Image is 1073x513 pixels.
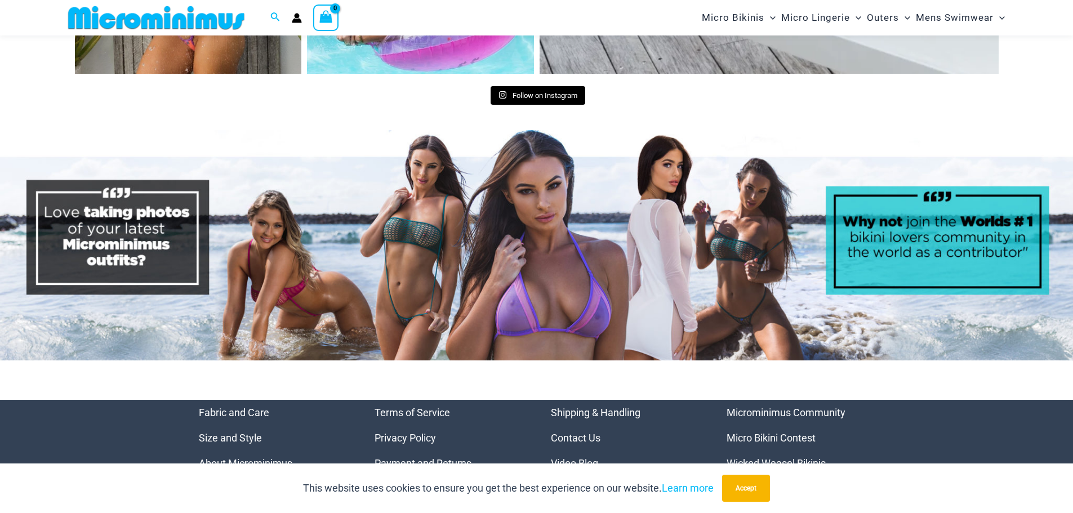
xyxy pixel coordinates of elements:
[199,400,347,476] aside: Footer Widget 1
[551,400,699,476] nav: Menu
[551,407,640,418] a: Shipping & Handling
[781,3,850,32] span: Micro Lingerie
[375,400,523,476] aside: Footer Widget 2
[551,400,699,476] aside: Footer Widget 3
[727,457,826,469] a: Wicked Weasel Bikinis
[916,3,994,32] span: Mens Swimwear
[491,86,585,105] a: Instagram Follow on Instagram
[850,3,861,32] span: Menu Toggle
[994,3,1005,32] span: Menu Toggle
[867,3,899,32] span: Outers
[513,91,577,100] span: Follow on Instagram
[375,457,471,469] a: Payment and Returns
[199,400,347,476] nav: Menu
[727,400,875,476] aside: Footer Widget 4
[199,457,292,469] a: About Microminimus
[727,400,875,476] nav: Menu
[375,432,436,444] a: Privacy Policy
[64,5,249,30] img: MM SHOP LOGO FLAT
[303,480,714,497] p: This website uses cookies to ensure you get the best experience on our website.
[864,3,913,32] a: OutersMenu ToggleMenu Toggle
[913,3,1008,32] a: Mens SwimwearMenu ToggleMenu Toggle
[778,3,864,32] a: Micro LingerieMenu ToggleMenu Toggle
[699,3,778,32] a: Micro BikinisMenu ToggleMenu Toggle
[551,432,600,444] a: Contact Us
[727,432,816,444] a: Micro Bikini Contest
[727,407,845,418] a: Microminimus Community
[551,457,598,469] a: Video Blog
[899,3,910,32] span: Menu Toggle
[313,5,339,30] a: View Shopping Cart, empty
[199,432,262,444] a: Size and Style
[199,407,269,418] a: Fabric and Care
[702,3,764,32] span: Micro Bikinis
[375,400,523,476] nav: Menu
[722,475,770,502] button: Accept
[662,482,714,494] a: Learn more
[375,407,450,418] a: Terms of Service
[697,2,1010,34] nav: Site Navigation
[764,3,776,32] span: Menu Toggle
[292,13,302,23] a: Account icon link
[498,91,507,99] svg: Instagram
[270,11,281,25] a: Search icon link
